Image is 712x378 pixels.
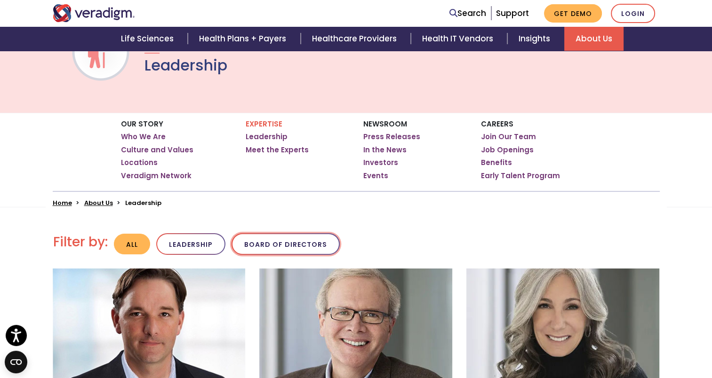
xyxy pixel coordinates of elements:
[481,145,534,155] a: Job Openings
[53,234,108,250] h2: Filter by:
[53,198,72,207] a: Home
[5,351,27,373] button: Open CMP widget
[144,56,227,74] h1: Leadership
[246,132,288,142] a: Leadership
[121,132,166,142] a: Who We Are
[363,171,388,181] a: Events
[481,171,560,181] a: Early Talent Program
[121,171,192,181] a: Veradigm Network
[232,233,340,255] button: Board of Directors
[507,27,564,51] a: Insights
[496,8,529,19] a: Support
[411,27,507,51] a: Health IT Vendors
[121,158,158,167] a: Locations
[110,27,188,51] a: Life Sciences
[188,27,300,51] a: Health Plans + Payers
[301,27,411,51] a: Healthcare Providers
[363,132,420,142] a: Press Releases
[84,198,113,207] a: About Us
[363,158,398,167] a: Investors
[564,27,624,51] a: About Us
[611,4,655,23] a: Login
[246,145,309,155] a: Meet the Experts
[481,132,536,142] a: Join Our Team
[363,145,407,155] a: In the News
[481,158,512,167] a: Benefits
[449,7,486,20] a: Search
[156,233,225,255] button: Leadership
[53,4,135,22] img: Veradigm logo
[121,145,193,155] a: Culture and Values
[544,4,602,23] a: Get Demo
[114,234,150,255] button: All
